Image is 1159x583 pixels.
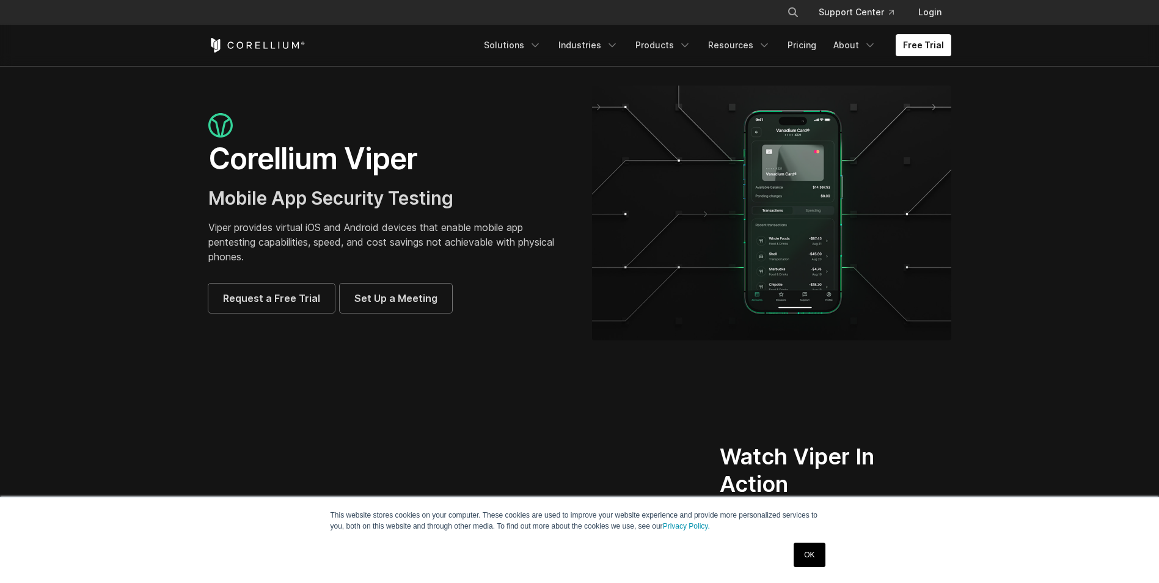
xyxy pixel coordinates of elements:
[208,284,335,313] a: Request a Free Trial
[331,510,829,532] p: This website stores cookies on your computer. These cookies are used to improve your website expe...
[340,284,452,313] a: Set Up a Meeting
[772,1,951,23] div: Navigation Menu
[208,113,233,138] img: viper_icon_large
[782,1,804,23] button: Search
[223,291,320,306] span: Request a Free Trial
[208,187,453,209] span: Mobile App Security Testing
[720,443,905,498] h2: Watch Viper In Action
[208,141,568,177] h1: Corellium Viper
[477,34,951,56] div: Navigation Menu
[477,34,549,56] a: Solutions
[628,34,698,56] a: Products
[701,34,778,56] a: Resources
[826,34,883,56] a: About
[354,291,437,306] span: Set Up a Meeting
[794,543,825,567] a: OK
[592,86,951,340] img: viper_hero
[809,1,904,23] a: Support Center
[663,522,710,530] a: Privacy Policy.
[780,34,824,56] a: Pricing
[909,1,951,23] a: Login
[551,34,626,56] a: Industries
[208,38,305,53] a: Corellium Home
[208,220,568,264] p: Viper provides virtual iOS and Android devices that enable mobile app pentesting capabilities, sp...
[896,34,951,56] a: Free Trial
